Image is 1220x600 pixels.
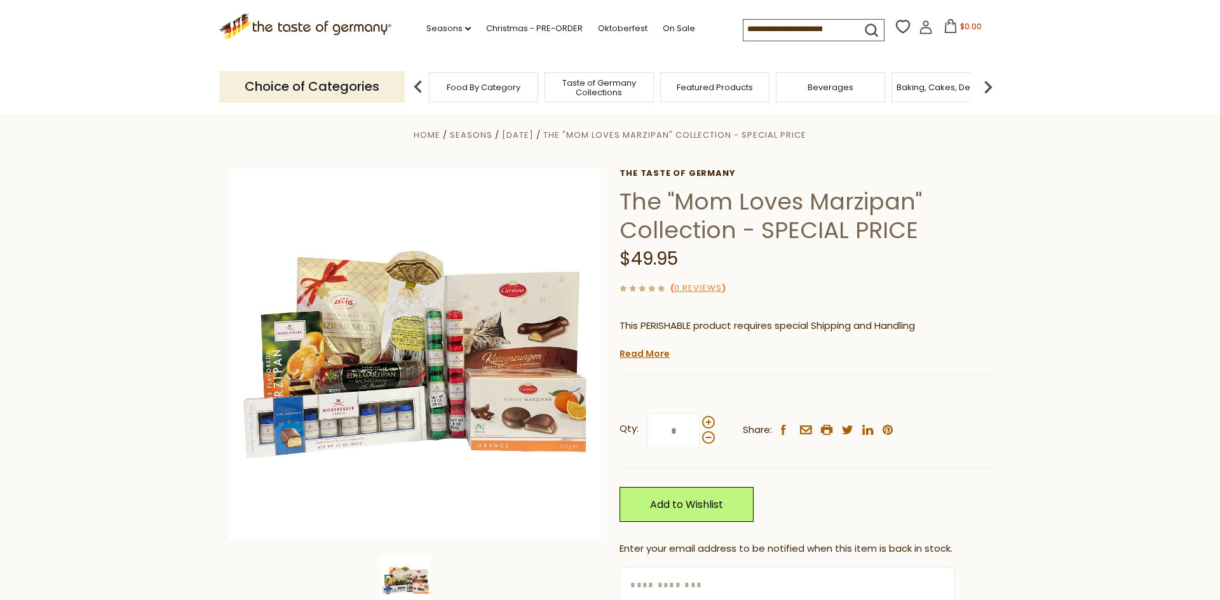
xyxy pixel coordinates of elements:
a: Featured Products [677,83,753,92]
a: Food By Category [447,83,520,92]
strong: Qty: [620,421,639,437]
a: Read More [620,347,670,360]
li: We will ship this product in heat-protective packaging and ice. [632,343,991,359]
a: 0 Reviews [674,282,722,295]
img: previous arrow [405,74,431,100]
a: Add to Wishlist [620,487,754,522]
div: Enter your email address to be notified when this item is back in stock. [620,541,991,557]
input: Qty: [647,413,700,448]
img: next arrow [975,74,1001,100]
h1: The "Mom Loves Marzipan" Collection - SPECIAL PRICE [620,187,991,244]
a: The Taste of Germany [620,168,991,178]
a: [DATE] [502,129,534,141]
a: Oktoberfest [598,22,647,36]
a: On Sale [663,22,695,36]
a: Taste of Germany Collections [548,78,650,97]
p: Choice of Categories [219,71,405,102]
a: The "Mom Loves Marzipan" Collection - SPECIAL PRICE [543,129,806,141]
img: Mom Loves Marzipan [229,168,600,540]
span: ( ) [670,282,726,294]
span: Share: [743,422,772,438]
p: This PERISHABLE product requires special Shipping and Handling [620,318,991,334]
a: Home [414,129,440,141]
a: Baking, Cakes, Desserts [897,83,995,92]
a: Beverages [808,83,853,92]
a: Seasons [426,22,471,36]
span: $49.95 [620,246,678,271]
span: $0.00 [960,21,982,32]
a: Christmas - PRE-ORDER [486,22,583,36]
a: Seasons [450,129,492,141]
button: $0.00 [935,19,989,38]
